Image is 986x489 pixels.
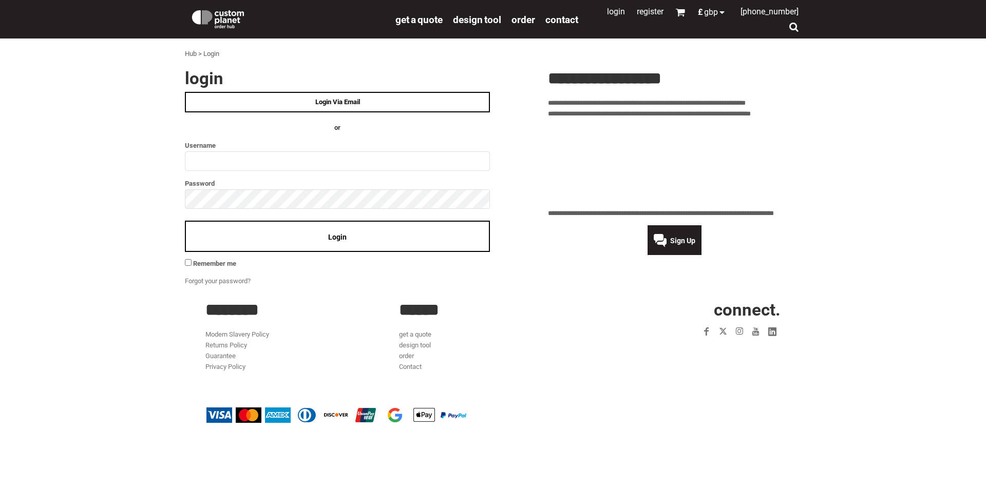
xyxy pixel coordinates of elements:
[698,8,704,16] span: £
[353,407,378,423] img: China UnionPay
[265,407,291,423] img: American Express
[324,407,349,423] img: Discover
[399,330,431,338] a: get a quote
[185,3,390,33] a: Custom Planet
[395,13,443,25] a: get a quote
[185,178,490,189] label: Password
[607,7,625,16] a: Login
[198,49,202,60] div: >
[185,140,490,151] label: Username
[328,233,347,241] span: Login
[545,14,578,26] span: Contact
[205,363,245,370] a: Privacy Policy
[593,301,781,318] h2: CONNECT.
[704,8,718,16] span: GBP
[399,363,422,370] a: Contact
[399,341,431,349] a: design tool
[294,407,320,423] img: Diners Club
[205,330,269,338] a: Modern Slavery Policy
[511,14,535,26] span: order
[545,13,578,25] a: Contact
[637,7,663,16] a: Register
[315,98,360,106] span: Login Via Email
[236,407,261,423] img: Mastercard
[548,125,801,202] iframe: Customer reviews powered by Trustpilot
[185,259,192,266] input: Remember me
[399,352,414,360] a: order
[185,123,490,133] h4: OR
[185,92,490,112] a: Login Via Email
[395,14,443,26] span: get a quote
[193,260,236,267] span: Remember me
[670,237,695,245] span: Sign Up
[382,407,408,423] img: Google Pay
[411,407,437,423] img: Apple Pay
[511,13,535,25] a: order
[203,49,219,60] div: Login
[453,14,501,26] span: design tool
[206,407,232,423] img: Visa
[185,50,197,57] a: Hub
[741,7,799,16] span: [PHONE_NUMBER]
[190,8,246,28] img: Custom Planet
[185,70,490,87] h2: Login
[639,346,781,358] iframe: Customer reviews powered by Trustpilot
[185,277,251,285] a: Forgot your password?
[205,352,236,360] a: Guarantee
[205,341,247,349] a: Returns Policy
[453,13,501,25] a: design tool
[441,412,466,418] img: PayPal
